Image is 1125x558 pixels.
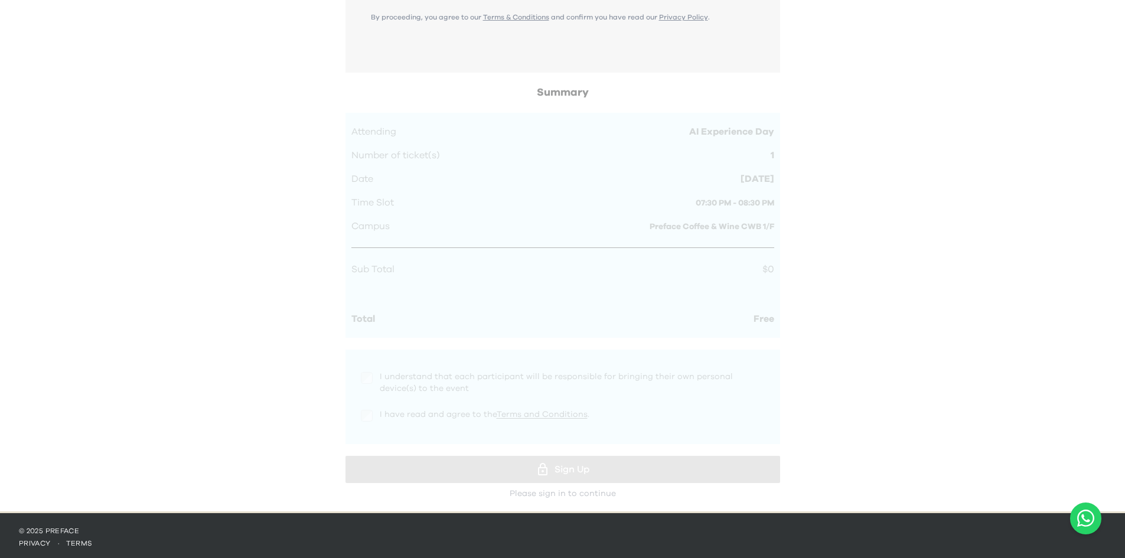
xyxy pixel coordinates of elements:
a: Privacy Policy [659,14,708,21]
a: Chat with us on WhatsApp [1070,502,1101,534]
a: terms [66,540,93,547]
button: Open WhatsApp chat [1070,502,1101,534]
a: Terms & Conditions [483,14,549,21]
a: privacy [19,540,51,547]
p: © 2025 Preface [19,526,1106,536]
span: · [51,540,66,547]
p: By proceeding, you agree to our and confirm you have read our . [351,12,729,22]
